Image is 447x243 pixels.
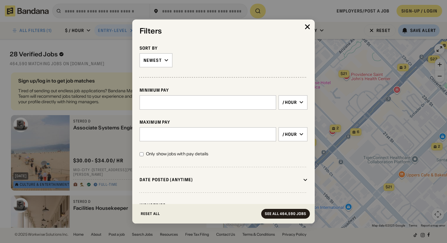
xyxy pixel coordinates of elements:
[140,202,301,208] div: Industries
[144,58,162,63] div: Newest
[141,212,160,216] div: Reset All
[140,177,301,182] div: Date Posted (Anytime)
[140,27,307,36] div: Filters
[140,45,307,51] div: Sort By
[265,212,306,216] div: See all 464,590 jobs
[140,119,307,125] div: Maximum Pay
[146,151,208,157] div: Only show jobs with pay details
[282,100,297,105] div: /hour
[140,87,307,93] div: Minimum Pay
[282,132,297,137] div: /hour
